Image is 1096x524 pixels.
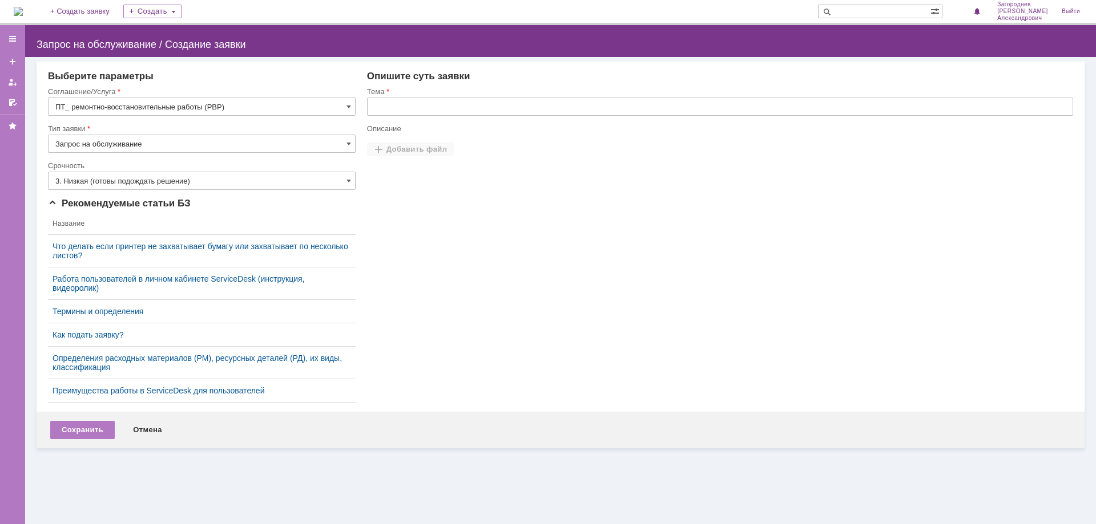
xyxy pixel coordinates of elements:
div: Тип заявки [48,125,353,132]
img: logo [14,7,23,16]
a: Как подать заявку? [53,330,351,339]
a: Что делать если принтер не захватывает бумагу или захватывает по несколько листов? [53,242,351,260]
a: Термины и определения [53,307,351,316]
span: Александрович [997,15,1048,22]
span: Выберите параметры [48,71,154,82]
a: Преимущества работы в ServiceDesk для пользователей [53,386,351,395]
a: Перейти на домашнюю страницу [14,7,23,16]
div: Срочность [48,162,353,169]
span: Опишите суть заявки [367,71,470,82]
th: Название [48,213,356,235]
span: Рекомендуемые статьи БЗ [48,198,191,209]
div: Описание [367,125,1071,132]
a: Мои заявки [3,73,22,91]
div: Создать [123,5,182,18]
a: Работа пользователей в личном кабинете ServiceDesk (инструкция, видеоролик) [53,274,351,293]
span: Загороднев [997,1,1048,8]
a: Мои согласования [3,94,22,112]
a: Определения расходных материалов (РМ), ресурсных деталей (РД), их виды, классификация [53,354,351,372]
span: [PERSON_NAME] [997,8,1048,15]
div: Соглашение/Услуга [48,88,353,95]
a: Создать заявку [3,52,22,71]
span: Расширенный поиск [930,5,942,16]
div: Запрос на обслуживание / Создание заявки [37,39,1085,50]
div: Тема [367,88,1071,95]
